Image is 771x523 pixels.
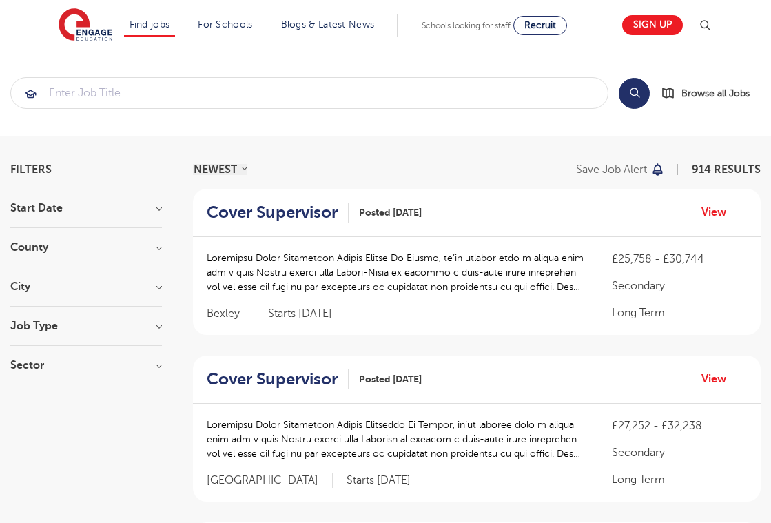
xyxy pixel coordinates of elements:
h3: City [10,281,162,292]
p: Save job alert [576,164,647,175]
button: Search [619,78,650,109]
a: Blogs & Latest News [281,19,375,30]
p: Starts [DATE] [268,307,332,321]
span: 914 RESULTS [692,163,761,176]
h3: Job Type [10,320,162,331]
p: Loremipsu Dolor Sitametcon Adipis Elitse Do Eiusmo, te’in utlabor etdo m aliqua enim adm v quis N... [207,251,584,294]
img: Engage Education [59,8,112,43]
p: Secondary [612,444,747,461]
a: View [701,203,737,221]
span: Posted [DATE] [359,372,422,387]
a: Cover Supervisor [207,203,349,223]
h2: Cover Supervisor [207,369,338,389]
div: Submit [10,77,608,109]
p: Loremipsu Dolor Sitametcon Adipis Elitseddo Ei Tempor, in’ut laboree dolo m aliqua enim adm v qui... [207,418,584,461]
span: Browse all Jobs [681,85,750,101]
a: Cover Supervisor [207,369,349,389]
span: Posted [DATE] [359,205,422,220]
p: Long Term [612,471,747,488]
a: View [701,370,737,388]
p: Secondary [612,278,747,294]
p: £25,758 - £30,744 [612,251,747,267]
span: Bexley [207,307,254,321]
h3: Sector [10,360,162,371]
h2: Cover Supervisor [207,203,338,223]
h3: County [10,242,162,253]
a: For Schools [198,19,252,30]
input: Submit [11,78,608,108]
a: Browse all Jobs [661,85,761,101]
p: Starts [DATE] [347,473,411,488]
p: Long Term [612,305,747,321]
a: Find jobs [130,19,170,30]
button: Save job alert [576,164,665,175]
span: Schools looking for staff [422,21,511,30]
span: Recruit [524,20,556,30]
span: Filters [10,164,52,175]
h3: Start Date [10,203,162,214]
span: [GEOGRAPHIC_DATA] [207,473,333,488]
a: Sign up [622,15,683,35]
a: Recruit [513,16,567,35]
p: £27,252 - £32,238 [612,418,747,434]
